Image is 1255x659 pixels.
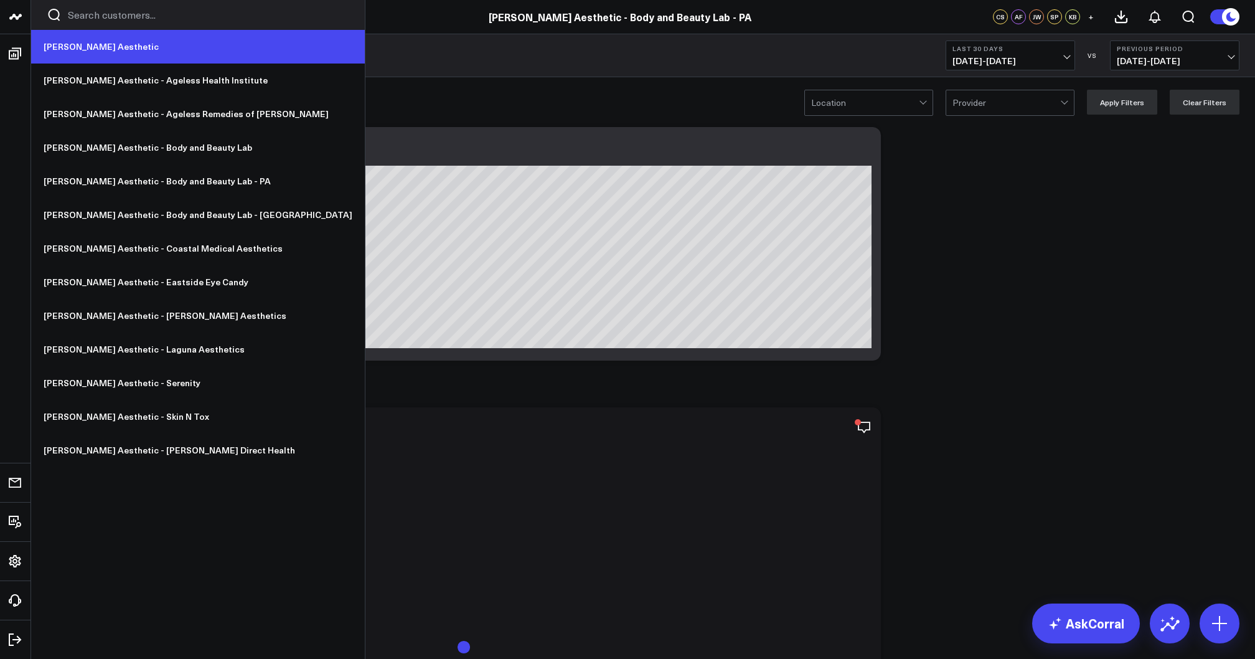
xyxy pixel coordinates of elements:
a: [PERSON_NAME] Aesthetic - Body and Beauty Lab - PA [489,10,751,24]
a: [PERSON_NAME] Aesthetic - Body and Beauty Lab - PA [31,164,365,198]
a: [PERSON_NAME] Aesthetic - Ageless Health Institute [31,64,365,97]
button: Previous Period[DATE]-[DATE] [1110,40,1239,70]
a: [PERSON_NAME] Aesthetic [31,30,365,64]
div: SP [1047,9,1062,24]
button: Clear Filters [1170,90,1239,115]
span: [DATE] - [DATE] [1117,56,1233,66]
input: Search customers input [68,8,349,22]
div: AF [1011,9,1026,24]
a: [PERSON_NAME] Aesthetic - Skin N Tox [31,400,365,434]
a: [PERSON_NAME] Aesthetic - [PERSON_NAME] Aesthetics [31,299,365,333]
button: Apply Filters [1087,90,1157,115]
a: [PERSON_NAME] Aesthetic - Eastside Eye Candy [31,265,365,299]
a: [PERSON_NAME] Aesthetic - Laguna Aesthetics [31,333,365,366]
a: [PERSON_NAME] Aesthetic - Body and Beauty Lab - [GEOGRAPHIC_DATA] [31,198,365,232]
a: [PERSON_NAME] Aesthetic - [PERSON_NAME] Direct Health [31,434,365,467]
button: Last 30 Days[DATE]-[DATE] [946,40,1075,70]
b: Last 30 Days [952,45,1068,52]
a: [PERSON_NAME] Aesthetic - Serenity [31,366,365,400]
a: [PERSON_NAME] Aesthetic - Coastal Medical Aesthetics [31,232,365,265]
a: [PERSON_NAME] Aesthetic - Body and Beauty Lab [31,131,365,164]
button: + [1083,9,1098,24]
div: KB [1065,9,1080,24]
div: JW [1029,9,1044,24]
b: Previous Period [1117,45,1233,52]
div: VS [1081,52,1104,59]
a: AskCorral [1032,604,1140,643]
span: + [1088,12,1094,21]
a: [PERSON_NAME] Aesthetic - Ageless Remedies of [PERSON_NAME] [31,97,365,131]
button: Search customers button [47,7,62,22]
span: [DATE] - [DATE] [952,56,1068,66]
div: CS [993,9,1008,24]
